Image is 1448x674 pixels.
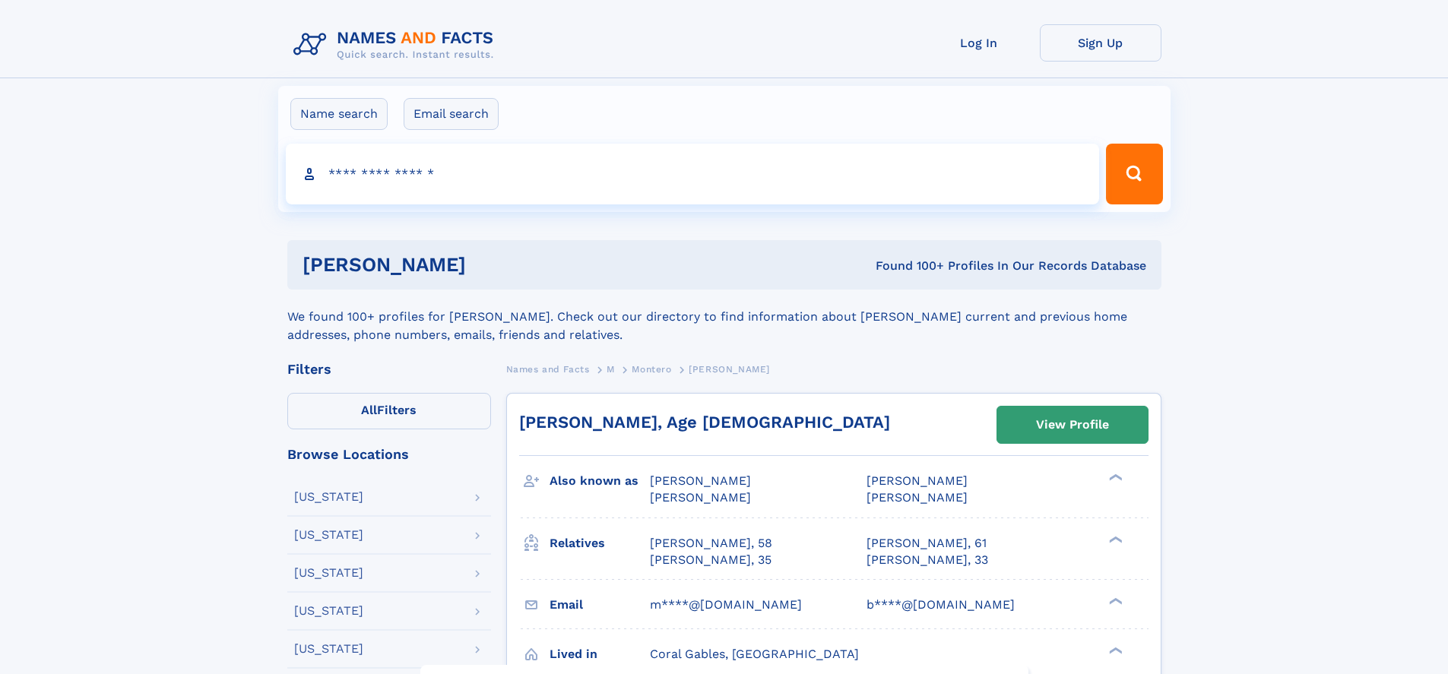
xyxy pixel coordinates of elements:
[287,290,1161,344] div: We found 100+ profiles for [PERSON_NAME]. Check out our directory to find information about [PERS...
[287,393,491,429] label: Filters
[650,647,859,661] span: Coral Gables, [GEOGRAPHIC_DATA]
[1036,407,1109,442] div: View Profile
[550,530,650,556] h3: Relatives
[404,98,499,130] label: Email search
[550,592,650,618] h3: Email
[1105,596,1123,606] div: ❯
[550,641,650,667] h3: Lived in
[1105,473,1123,483] div: ❯
[997,407,1148,443] a: View Profile
[650,535,772,552] a: [PERSON_NAME], 58
[867,490,968,505] span: [PERSON_NAME]
[689,364,770,375] span: [PERSON_NAME]
[294,605,363,617] div: [US_STATE]
[294,643,363,655] div: [US_STATE]
[918,24,1040,62] a: Log In
[303,255,671,274] h1: [PERSON_NAME]
[287,448,491,461] div: Browse Locations
[607,359,615,378] a: M
[1105,645,1123,655] div: ❯
[632,364,671,375] span: Montero
[550,468,650,494] h3: Also known as
[1105,534,1123,544] div: ❯
[867,535,987,552] a: [PERSON_NAME], 61
[294,567,363,579] div: [US_STATE]
[519,413,890,432] a: [PERSON_NAME], Age [DEMOGRAPHIC_DATA]
[867,473,968,488] span: [PERSON_NAME]
[670,258,1146,274] div: Found 100+ Profiles In Our Records Database
[1040,24,1161,62] a: Sign Up
[361,403,377,417] span: All
[650,473,751,488] span: [PERSON_NAME]
[287,24,506,65] img: Logo Names and Facts
[867,552,988,568] a: [PERSON_NAME], 33
[294,491,363,503] div: [US_STATE]
[650,552,772,568] a: [PERSON_NAME], 35
[607,364,615,375] span: M
[287,362,491,376] div: Filters
[294,529,363,541] div: [US_STATE]
[290,98,388,130] label: Name search
[632,359,671,378] a: Montero
[286,144,1100,204] input: search input
[506,359,590,378] a: Names and Facts
[650,490,751,505] span: [PERSON_NAME]
[1106,144,1162,204] button: Search Button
